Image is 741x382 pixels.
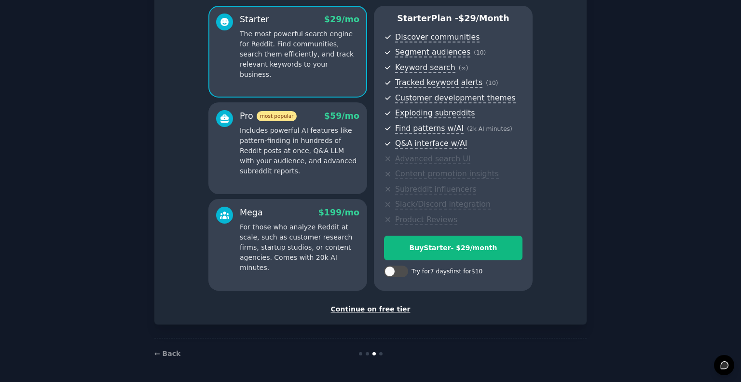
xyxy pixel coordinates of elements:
[165,304,576,314] div: Continue on free tier
[395,108,475,118] span: Exploding subreddits
[395,154,470,164] span: Advanced search UI
[459,65,468,71] span: ( ∞ )
[240,126,359,176] p: Includes powerful AI features like pattern-finding in hundreds of Reddit posts at once, Q&A LLM w...
[240,29,359,80] p: The most powerful search engine for Reddit. Find communities, search them efficiently, and track ...
[384,13,522,25] p: Starter Plan -
[458,14,509,23] span: $ 29 /month
[395,215,457,225] span: Product Reviews
[240,14,269,26] div: Starter
[467,126,512,132] span: ( 2k AI minutes )
[324,14,359,24] span: $ 29 /mo
[240,207,263,219] div: Mega
[395,199,491,210] span: Slack/Discord integration
[240,222,359,273] p: For those who analyze Reddit at scale, such as customer research firms, startup studios, or conte...
[384,243,522,253] div: Buy Starter - $ 29 /month
[324,111,359,121] span: $ 59 /mo
[395,63,455,73] span: Keyword search
[395,184,476,195] span: Subreddit influencers
[240,110,297,122] div: Pro
[257,111,297,121] span: most popular
[395,47,470,57] span: Segment audiences
[154,350,180,357] a: ← Back
[395,32,480,42] span: Discover communities
[486,80,498,86] span: ( 10 )
[395,78,482,88] span: Tracked keyword alerts
[395,93,516,103] span: Customer development themes
[395,124,464,134] span: Find patterns w/AI
[412,268,482,276] div: Try for 7 days first for $10
[474,49,486,56] span: ( 10 )
[395,169,499,179] span: Content promotion insights
[318,208,359,217] span: $ 199 /mo
[384,236,522,260] button: BuyStarter- $29/month
[395,139,467,149] span: Q&A interface w/AI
